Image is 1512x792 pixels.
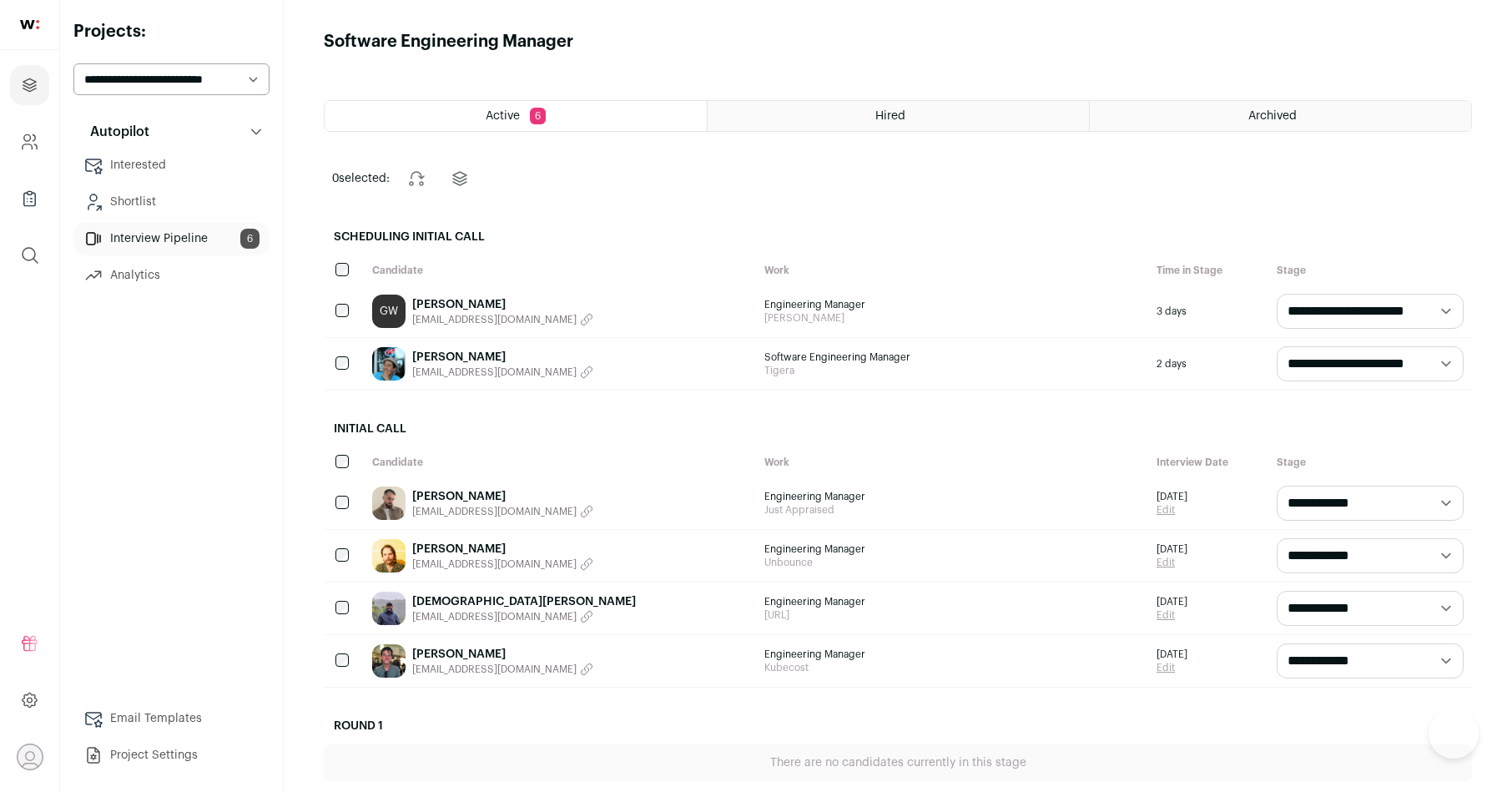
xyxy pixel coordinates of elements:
a: Interested [73,149,270,182]
span: Software Engineering Manager [764,351,1140,364]
div: Work [756,255,1148,285]
span: Engineering Manager [764,490,1140,503]
div: 2 days [1148,338,1268,390]
button: Change stage [396,159,436,199]
span: [PERSON_NAME] [764,311,1140,325]
span: Active [486,110,520,122]
a: Interview Pipeline6 [73,222,270,255]
a: Project Settings [73,739,270,772]
span: 6 [530,108,546,124]
a: Shortlist [73,185,270,219]
span: [DATE] [1157,490,1187,503]
span: [EMAIL_ADDRESS][DOMAIN_NAME] [412,313,577,326]
div: Candidate [364,447,756,477]
div: 3 days [1148,285,1268,337]
span: Engineering Manager [764,298,1140,311]
span: Kubecost [764,661,1140,674]
div: Stage [1268,255,1472,285]
h2: Initial Call [324,411,1472,447]
p: Autopilot [80,122,149,142]
span: [EMAIL_ADDRESS][DOMAIN_NAME] [412,557,577,571]
span: Hired [875,110,905,122]
a: Edit [1157,608,1187,622]
a: [PERSON_NAME] [412,541,593,557]
a: Analytics [73,259,270,292]
a: Email Templates [73,702,270,735]
span: [URL] [764,608,1140,622]
span: 6 [240,229,260,249]
a: [PERSON_NAME] [412,488,593,505]
span: [EMAIL_ADDRESS][DOMAIN_NAME] [412,366,577,379]
span: [DATE] [1157,542,1187,556]
div: Work [756,447,1148,477]
a: Hired [708,101,1089,131]
span: Engineering Manager [764,542,1140,556]
a: GW [372,295,406,328]
a: [PERSON_NAME] [412,349,593,366]
span: [DATE] [1157,648,1187,661]
h2: Projects: [73,20,270,43]
iframe: Help Scout Beacon - Open [1429,709,1479,759]
span: selected: [332,170,390,187]
img: 4566eaa16ee65ee64ddd9604e7f6ed2e99f3f99b54fa68c2bf5235f499e23f5c.jpg [372,487,406,520]
span: Engineering Manager [764,595,1140,608]
a: Company and ATS Settings [10,122,49,162]
div: Candidate [364,255,756,285]
span: Archived [1248,110,1297,122]
a: [DEMOGRAPHIC_DATA][PERSON_NAME] [412,593,636,610]
button: [EMAIL_ADDRESS][DOMAIN_NAME] [412,505,593,518]
span: 0 [332,173,339,184]
div: There are no candidates currently in this stage [324,744,1472,781]
button: Autopilot [73,115,270,149]
button: [EMAIL_ADDRESS][DOMAIN_NAME] [412,610,636,623]
button: [EMAIL_ADDRESS][DOMAIN_NAME] [412,557,593,571]
a: [PERSON_NAME] [412,296,593,313]
h2: Round 1 [324,708,1472,744]
h1: Software Engineering Manager [324,30,573,53]
button: Open dropdown [17,744,43,770]
button: [EMAIL_ADDRESS][DOMAIN_NAME] [412,366,593,379]
a: Edit [1157,503,1187,517]
img: wellfound-shorthand-0d5821cbd27db2630d0214b213865d53afaa358527fdda9d0ea32b1df1b89c2c.svg [20,20,39,29]
img: d094ac3e98f3dbd83d7790ad8b982207780ae207e7ee5be5dbe2967e82b14c40.jpg [372,644,406,678]
a: [PERSON_NAME] [412,646,593,663]
button: [EMAIL_ADDRESS][DOMAIN_NAME] [412,663,593,676]
span: [EMAIL_ADDRESS][DOMAIN_NAME] [412,663,577,676]
h2: Scheduling Initial Call [324,219,1472,255]
img: 76df77dd4b32ae5256a76b51dd0c2486bae9adfd1223cfd502cfe1fc54756d39.jpg [372,592,406,625]
a: Archived [1090,101,1471,131]
a: Projects [10,65,49,105]
span: Tigera [764,364,1140,377]
a: Edit [1157,661,1187,674]
span: [EMAIL_ADDRESS][DOMAIN_NAME] [412,610,577,623]
a: Company Lists [10,179,49,219]
img: a7cb2cba16a72abd27fbf5c93cc1b07cb003d67e89c25ed341f126c5a426b412.jpg [372,347,406,381]
button: [EMAIL_ADDRESS][DOMAIN_NAME] [412,313,593,326]
span: Engineering Manager [764,648,1140,661]
span: [EMAIL_ADDRESS][DOMAIN_NAME] [412,505,577,518]
img: d354ed3197c7011205e7f384e19ffbd7390e9a466e57154356379f32afe85b40.jpg [372,539,406,573]
span: Just Appraised [764,503,1140,517]
div: Interview Date [1148,447,1268,477]
div: Stage [1268,447,1472,477]
div: Time in Stage [1148,255,1268,285]
span: Unbounce [764,556,1140,569]
a: Edit [1157,556,1187,569]
span: [DATE] [1157,595,1187,608]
